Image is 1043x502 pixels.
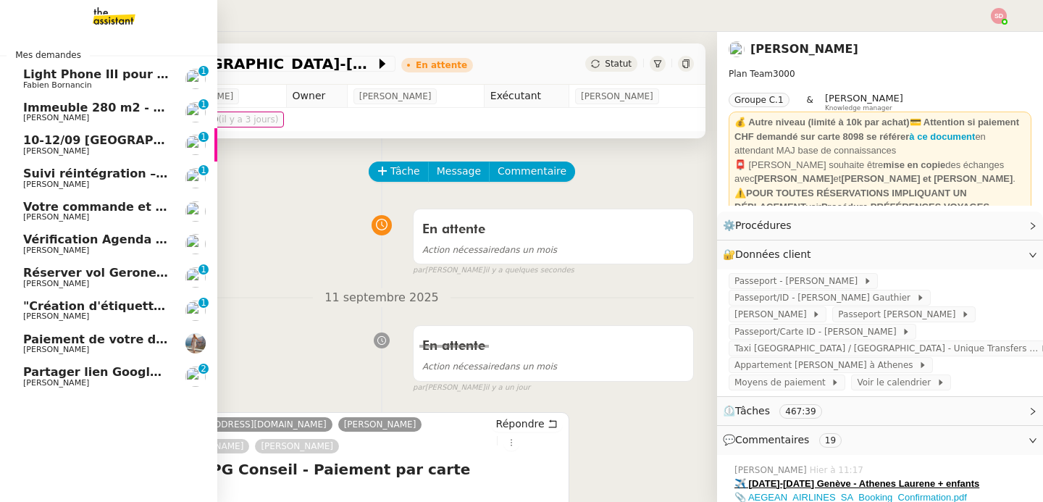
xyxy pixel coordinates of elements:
span: Partager lien Google Meet pour RDV [23,365,261,379]
span: Message [437,163,481,180]
span: 💬 [723,434,847,445]
nz-tag: 467:39 [779,404,821,419]
span: [PERSON_NAME] [23,246,89,255]
nz-badge-sup: 1 [198,298,209,308]
a: [PERSON_NAME] [255,440,339,453]
p: 1 [201,132,206,145]
button: Commentaire [489,162,575,182]
span: ⚙️ [723,217,798,234]
span: Réserver vol Gerone/[GEOGRAPHIC_DATA] à [GEOGRAPHIC_DATA] [23,266,448,280]
span: Light Phone III pour Ines [23,67,184,81]
span: [PERSON_NAME] [23,113,89,122]
span: Commentaires [735,434,809,445]
img: users%2F9GXHdUEgf7ZlSXdwo7B3iBDT3M02%2Favatar%2Fimages.jpeg [185,234,206,254]
span: [EMAIL_ADDRESS][DOMAIN_NAME] [175,419,327,430]
span: [DATE] 00:00 [162,112,279,127]
strong: POUR TOUTES RÉSERVATIONS IMPLIQUANT UN DÉPLACEMENT [734,188,967,213]
div: ⚠️ voir train, avion, voiture, hôtels, soins [734,186,1026,229]
img: svg [991,8,1007,24]
span: Passeport [PERSON_NAME] [838,307,961,322]
span: Procédures [735,219,792,231]
p: 2 [201,364,206,377]
app-user-label: Knowledge manager [825,93,903,112]
span: dans un mois [422,361,557,372]
h4: RE: [EXTERNAL] PG Conseil - Paiement par carte [76,459,563,480]
a: [PERSON_NAME] [750,42,858,56]
span: Statut [605,59,632,69]
p: 1 [201,66,206,79]
span: En attente [422,223,485,236]
span: 11 septembre 2025 [313,288,451,308]
img: users%2FNsDxpgzytqOlIY2WSYlFcHtx26m1%2Favatar%2F8901.jpg [185,69,206,89]
nz-badge-sup: 1 [198,66,209,76]
span: Mes demandes [7,48,90,62]
button: Message [428,162,490,182]
nz-tag: 19 [819,433,842,448]
span: Passeport/Carte ID - [PERSON_NAME] [734,325,902,339]
span: Action nécessaire [422,361,499,372]
span: 🔐 [723,246,817,263]
nz-badge-sup: 1 [198,99,209,109]
nz-badge-sup: 2 [198,364,209,374]
div: En attente [416,61,467,70]
nz-badge-sup: 1 [198,165,209,175]
span: [PERSON_NAME] [23,378,89,388]
img: users%2FpftfpH3HWzRMeZpe6E7kXDgO5SJ3%2Favatar%2Fa3cc7090-f8ed-4df9-82e0-3c63ac65f9dd [185,201,206,222]
span: 20-29/10 [GEOGRAPHIC_DATA]-[GEOGRAPHIC_DATA] [75,57,375,71]
span: [PERSON_NAME] [23,311,89,321]
img: users%2FSADz3OCgrFNaBc1p3ogUv5k479k1%2Favatar%2Fccbff511-0434-4584-b662-693e5a00b7b7 [185,102,206,122]
small: [PERSON_NAME] [413,382,530,394]
span: Commentaire [498,163,566,180]
span: il y a un jour [485,382,530,394]
span: dans un mois [422,245,557,255]
span: Fabien Bornancin [23,80,92,90]
span: [PERSON_NAME] [23,279,89,288]
strong: 💰 Autre niveau (limité à 10k par achat)💳 Attention si paiement CHF demandé sur carte 8098 se référer [734,117,1019,142]
p: 1 [201,264,206,277]
span: Vérification Agenda + Chat + Wagram (9h et 14h) [23,233,348,246]
strong: [PERSON_NAME] et [PERSON_NAME] [841,173,1013,184]
img: users%2FdHO1iM5N2ObAeWsI96eSgBoqS9g1%2Favatar%2Fdownload.png [185,135,206,155]
div: 📮 [PERSON_NAME] souhaite être des échanges avec et . [734,158,1026,186]
span: Voir le calendrier [857,375,936,390]
span: Votre commande et votre facture 2509030288530 [23,200,350,214]
span: [PERSON_NAME] [825,93,903,104]
span: Taxi [GEOGRAPHIC_DATA] / [GEOGRAPHIC_DATA] - Unique Transfers & Tours (UTT) [734,341,1040,356]
nz-badge-sup: 1 [198,264,209,275]
span: ⏲️ [723,405,834,417]
img: users%2FCpOvfnS35gVlFluOr45fH1Vsc9n2%2Favatar%2F1517393979221.jpeg [185,301,206,321]
span: Données client [735,248,811,260]
span: Knowledge manager [825,104,892,112]
span: Paiement de votre dossier [23,332,196,346]
span: [PERSON_NAME] [581,89,653,104]
span: Tâche [390,163,420,180]
img: users%2FlTfsyV2F6qPWZMLkCFFmx0QkZeu2%2Favatar%2FChatGPT%20Image%201%20aou%CC%82t%202025%2C%2011_0... [729,41,745,57]
div: 💬Commentaires 19 [717,426,1043,454]
td: Owner [286,85,347,108]
u: ✈️ [DATE]-[DATE] Genève - Athenes Laurene + enfants [734,478,979,489]
span: Immeuble 280 m2 - [GEOGRAPHIC_DATA] 13100 - 1 349 000€ [23,101,415,114]
button: Répondre [491,416,563,432]
img: users%2F9GXHdUEgf7ZlSXdwo7B3iBDT3M02%2Favatar%2Fimages.jpeg [185,367,206,387]
span: par [413,382,425,394]
button: Tâche [369,162,429,182]
p: 1 [201,99,206,112]
strong: [PERSON_NAME] [754,173,833,184]
div: 🔐Données client [717,240,1043,269]
td: Exécutant [484,85,569,108]
span: Passeport - [PERSON_NAME] [734,274,863,288]
span: par [413,264,425,277]
span: [PERSON_NAME] [734,307,812,322]
nz-badge-sup: 1 [198,132,209,142]
nz-tag: Groupe C.1 [729,93,789,107]
span: 3000 [773,69,795,79]
span: [PERSON_NAME] [734,464,810,477]
div: ⏲️Tâches 467:39 [717,397,1043,425]
span: Répondre [496,417,545,431]
span: Plan Team [729,69,773,79]
small: [PERSON_NAME] [413,264,574,277]
span: Tâches [735,405,770,417]
span: "Création d'étiquettes Smart green Execution (réponses)" a été modifié récemment. [23,299,575,313]
div: en attendant MAJ base de connaissances [734,115,1026,158]
span: (il y a 3 jours) [219,114,279,125]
